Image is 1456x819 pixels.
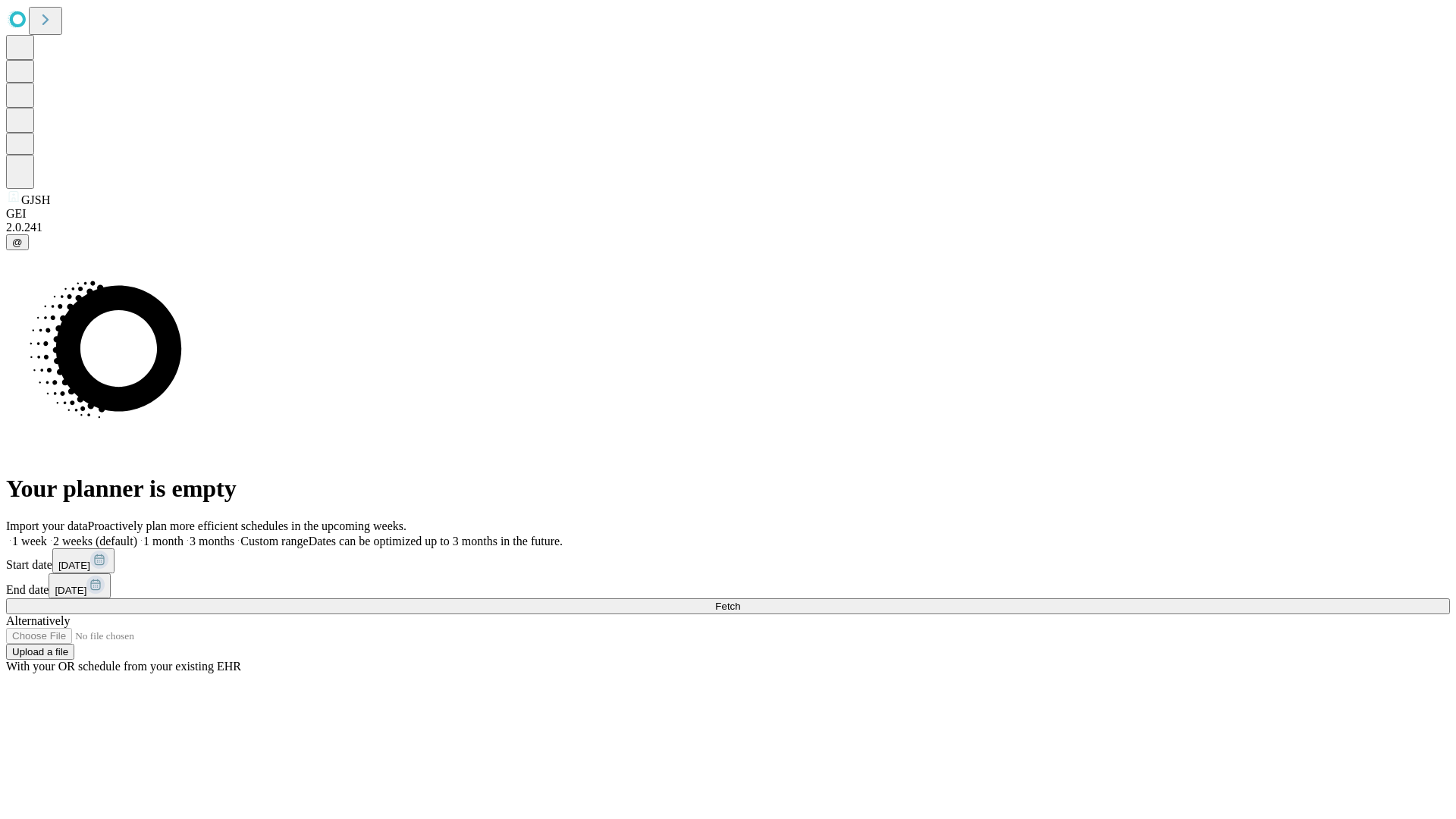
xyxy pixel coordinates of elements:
span: 3 months [190,535,234,548]
div: Start date [6,548,1450,573]
div: GEI [6,207,1450,221]
button: [DATE] [52,548,115,573]
span: Import your data [6,519,88,532]
span: Alternatively [6,614,70,627]
span: Dates can be optimized up to 3 months in the future. [309,535,563,548]
span: [DATE] [55,585,86,596]
span: With your OR schedule from your existing EHR [6,660,241,673]
button: [DATE] [49,573,111,598]
span: @ [12,237,23,248]
button: @ [6,234,29,250]
span: [DATE] [58,560,90,571]
button: Upload a file [6,644,74,660]
button: Fetch [6,598,1450,614]
span: GJSH [21,193,50,206]
span: Proactively plan more efficient schedules in the upcoming weeks. [88,519,406,532]
h1: Your planner is empty [6,475,1450,503]
span: 1 month [143,535,184,548]
span: Custom range [240,535,308,548]
div: 2.0.241 [6,221,1450,234]
span: 1 week [12,535,47,548]
span: Fetch [715,601,740,612]
span: 2 weeks (default) [53,535,137,548]
div: End date [6,573,1450,598]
